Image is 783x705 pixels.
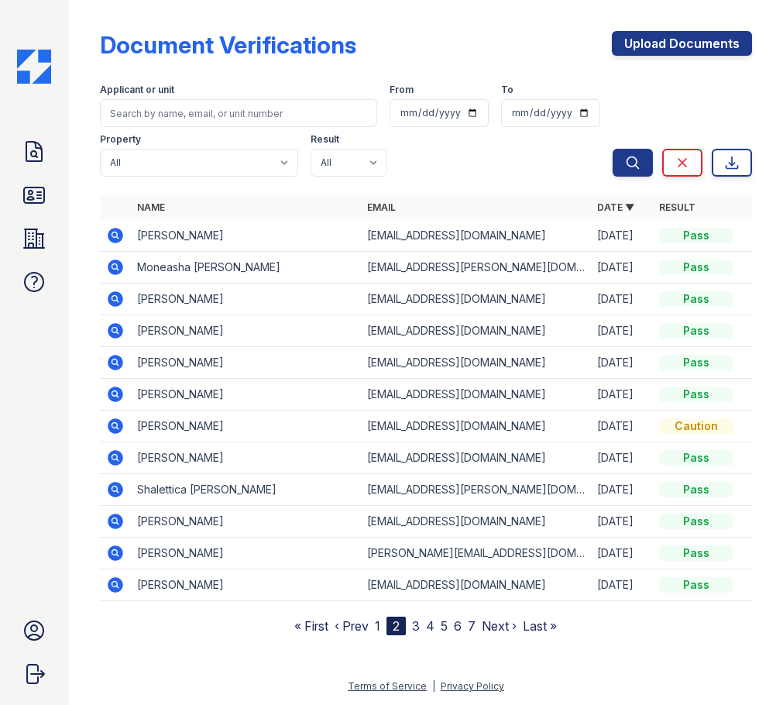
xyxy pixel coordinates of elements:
[432,680,435,692] div: |
[454,618,462,634] a: 6
[131,347,361,379] td: [PERSON_NAME]
[591,315,653,347] td: [DATE]
[131,220,361,252] td: [PERSON_NAME]
[612,31,752,56] a: Upload Documents
[591,506,653,538] td: [DATE]
[131,442,361,474] td: [PERSON_NAME]
[659,291,733,307] div: Pass
[131,379,361,411] td: [PERSON_NAME]
[361,474,591,506] td: [EMAIL_ADDRESS][PERSON_NAME][DOMAIN_NAME]
[367,201,396,213] a: Email
[482,618,517,634] a: Next ›
[100,84,174,96] label: Applicant or unit
[441,680,504,692] a: Privacy Policy
[131,506,361,538] td: [PERSON_NAME]
[375,618,380,634] a: 1
[591,442,653,474] td: [DATE]
[659,228,733,243] div: Pass
[361,347,591,379] td: [EMAIL_ADDRESS][DOMAIN_NAME]
[659,450,733,466] div: Pass
[131,284,361,315] td: [PERSON_NAME]
[659,201,695,213] a: Result
[659,260,733,275] div: Pass
[591,284,653,315] td: [DATE]
[659,514,733,529] div: Pass
[523,618,557,634] a: Last »
[131,474,361,506] td: Shalettica [PERSON_NAME]
[361,538,591,569] td: [PERSON_NAME][EMAIL_ADDRESS][DOMAIN_NAME]
[591,220,653,252] td: [DATE]
[659,323,733,339] div: Pass
[361,220,591,252] td: [EMAIL_ADDRESS][DOMAIN_NAME]
[361,442,591,474] td: [EMAIL_ADDRESS][DOMAIN_NAME]
[659,577,733,593] div: Pass
[294,618,328,634] a: « First
[131,315,361,347] td: [PERSON_NAME]
[591,569,653,601] td: [DATE]
[591,252,653,284] td: [DATE]
[412,618,420,634] a: 3
[100,133,141,146] label: Property
[591,379,653,411] td: [DATE]
[659,418,733,434] div: Caution
[597,201,634,213] a: Date ▼
[335,618,369,634] a: ‹ Prev
[426,618,434,634] a: 4
[468,618,476,634] a: 7
[100,31,356,59] div: Document Verifications
[659,545,733,561] div: Pass
[361,284,591,315] td: [EMAIL_ADDRESS][DOMAIN_NAME]
[386,617,406,635] div: 2
[591,347,653,379] td: [DATE]
[348,680,427,692] a: Terms of Service
[659,355,733,370] div: Pass
[591,411,653,442] td: [DATE]
[441,618,448,634] a: 5
[361,315,591,347] td: [EMAIL_ADDRESS][DOMAIN_NAME]
[501,84,513,96] label: To
[361,569,591,601] td: [EMAIL_ADDRESS][DOMAIN_NAME]
[659,387,733,402] div: Pass
[390,84,414,96] label: From
[361,252,591,284] td: [EMAIL_ADDRESS][PERSON_NAME][DOMAIN_NAME]
[131,569,361,601] td: [PERSON_NAME]
[591,538,653,569] td: [DATE]
[137,201,165,213] a: Name
[311,133,339,146] label: Result
[361,411,591,442] td: [EMAIL_ADDRESS][DOMAIN_NAME]
[131,252,361,284] td: Moneasha [PERSON_NAME]
[131,411,361,442] td: [PERSON_NAME]
[17,50,51,84] img: CE_Icon_Blue-c292c112584629df590d857e76928e9f676e5b41ef8f769ba2f05ee15b207248.png
[361,506,591,538] td: [EMAIL_ADDRESS][DOMAIN_NAME]
[659,482,733,497] div: Pass
[361,379,591,411] td: [EMAIL_ADDRESS][DOMAIN_NAME]
[100,99,377,127] input: Search by name, email, or unit number
[131,538,361,569] td: [PERSON_NAME]
[591,474,653,506] td: [DATE]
